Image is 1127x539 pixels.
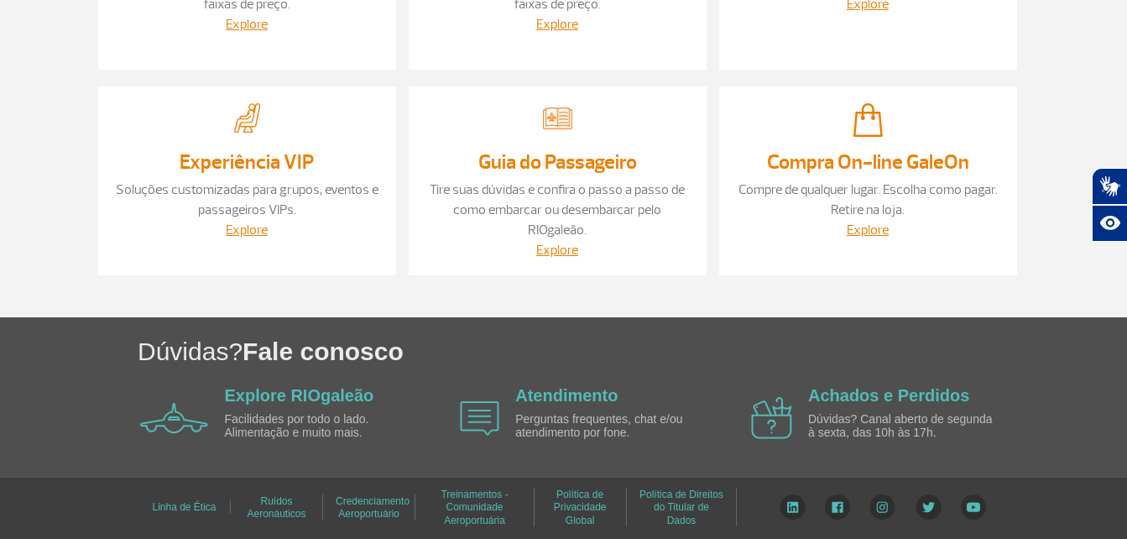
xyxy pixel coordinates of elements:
a: Credenciamento Aeroportuário [336,489,410,526]
a: Explore [536,16,578,33]
button: Abrir tradutor de língua de sinais. [1092,168,1127,205]
a: Soluções customizadas para grupos, eventos e passageiros VIPs. [116,181,378,218]
a: Compra On-line GaleOn [767,149,969,175]
img: LinkedIn [780,495,806,520]
img: Facebook [825,495,850,520]
img: airplane icon [140,403,208,433]
img: Twitter [916,495,942,520]
a: Linha de Ética [152,495,216,519]
a: Explore [536,242,578,259]
p: Dúvidas? Canal aberto de segunda à sexta, das 10h às 17h. [808,413,1001,439]
a: Explore RIOgaleão [225,386,374,405]
h1: Dúvidas? [138,334,1127,369]
a: Explore [226,16,268,33]
a: Compre de qualquer lugar. Escolha como pagar. Retire na loja. [738,181,998,218]
a: Treinamentos - Comunidade Aeroportuária [441,483,508,532]
p: Facilidades por todo o lado. Alimentação e muito mais. [225,413,418,439]
a: Experiência VIP [180,149,314,175]
button: Abrir recursos assistivos. [1092,205,1127,242]
img: airplane icon [751,397,792,439]
span: Fale conosco [243,338,404,365]
p: Perguntas frequentes, chat e/ou atendimento por fone. [515,413,708,439]
a: Ruídos Aeronáuticos [247,489,305,526]
a: Tire suas dúvidas e confira o passo a passo de como embarcar ou desembarcar pelo RIOgaleão. [430,181,685,238]
img: Instagram [869,495,895,520]
a: Explore [847,222,889,238]
img: airplane icon [460,401,499,436]
a: Guia do Passageiro [478,149,637,175]
a: Política de Direitos do Titular de Dados [639,483,723,532]
img: YouTube [961,495,986,520]
a: Atendimento [515,386,618,405]
a: Explore [226,222,268,238]
div: Plugin de acessibilidade da Hand Talk. [1092,168,1127,242]
a: Achados e Perdidos [808,386,969,405]
a: Política de Privacidade Global [554,483,607,532]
